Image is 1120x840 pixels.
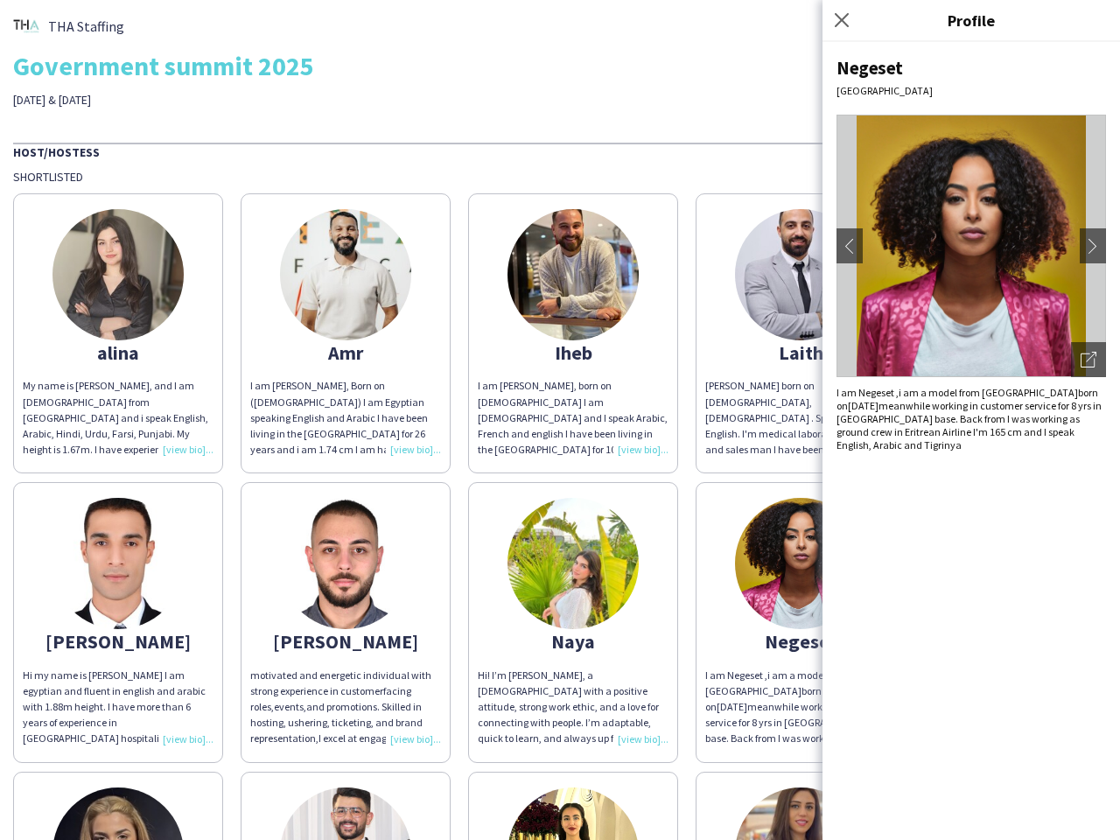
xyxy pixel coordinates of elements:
div: Hi my name is [PERSON_NAME] I am egyptian and fluent in english and arabic with 1.88m height. I h... [23,668,213,747]
span: [DATE] [848,399,878,412]
div: I am [PERSON_NAME], Born on ([DEMOGRAPHIC_DATA]) I am Egyptian speaking English and Arabic I have... [250,378,441,458]
span: meanwhile working in customer service for 8 yrs in [GEOGRAPHIC_DATA] base. Back from I was workin... [705,700,894,777]
img: thumb-66fa5dee0a23a.jpg [507,209,639,340]
div: [DATE] & [DATE] [13,92,396,108]
div: [PERSON_NAME] [23,633,213,649]
img: thumb-6853c4ae36e96.jpeg [507,498,639,629]
div: Negeset [836,56,1106,80]
span: [DATE] [717,700,747,713]
div: Iheb [478,345,668,360]
div: [PERSON_NAME] born on [DEMOGRAPHIC_DATA], [DEMOGRAPHIC_DATA] . Speak Arabic and English. I'm medi... [705,378,896,458]
img: thumb-1679642050641d4dc284058.jpeg [735,498,866,629]
div: Negeset [705,633,896,649]
img: thumb-66e450a78a8e7.jpeg [52,209,184,340]
div: Amr [250,345,441,360]
div: My name is [PERSON_NAME], and I am [DEMOGRAPHIC_DATA] from [GEOGRAPHIC_DATA] and i speak English,... [23,378,213,458]
h3: Profile [822,9,1120,31]
div: [GEOGRAPHIC_DATA] [836,84,1106,97]
span: THA Staffing [48,18,124,34]
div: Government summit 2025 [13,52,1107,79]
div: Shortlisted [13,169,1107,185]
img: thumb-63e3840542f91.jpg [280,498,411,629]
div: Open photos pop-in [1071,342,1106,377]
span: born on [836,386,1098,412]
div: Hi! I’m [PERSON_NAME], a [DEMOGRAPHIC_DATA] with a positive attitude, strong work ethic, and a lo... [478,668,668,747]
div: Laith [705,345,896,360]
img: thumb-6728c416b7d28.jpg [735,209,866,340]
img: Crew avatar or photo [836,115,1106,377]
span: meanwhile working in customer service for 8 yrs in [GEOGRAPHIC_DATA] base. Back from I was workin... [836,399,1102,451]
div: Host/Hostess [13,143,1107,160]
div: alina [23,345,213,360]
span: I am Negeset ,i am a model from [GEOGRAPHIC_DATA] [705,668,849,697]
div: motivated and energetic individual with strong experience in customerfacing roles,events,and prom... [250,668,441,747]
span: I am Negeset ,i am a model from [GEOGRAPHIC_DATA] [836,386,1078,399]
img: thumb-6756fdcf2a758.jpeg [52,498,184,629]
div: [PERSON_NAME] [250,633,441,649]
img: thumb-66c1b6852183e.jpeg [280,209,411,340]
img: thumb-7467d447-952b-4a97-b2d1-640738fb6bf0.png [13,13,39,39]
div: I am [PERSON_NAME], born on [DEMOGRAPHIC_DATA] I am [DEMOGRAPHIC_DATA] and I speak Arabic, French... [478,378,668,458]
div: Naya [478,633,668,649]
